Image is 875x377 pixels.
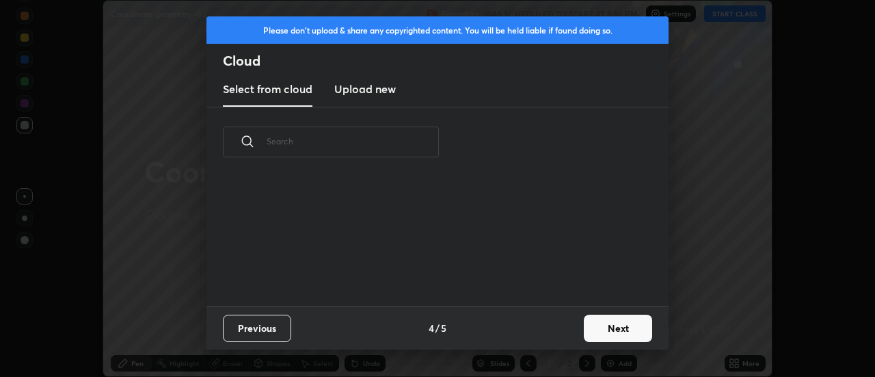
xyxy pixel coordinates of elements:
h4: 5 [441,321,446,335]
div: Please don't upload & share any copyrighted content. You will be held liable if found doing so. [206,16,669,44]
h2: Cloud [223,52,669,70]
button: Previous [223,315,291,342]
h3: Upload new [334,81,396,97]
div: grid [206,173,652,306]
h4: 4 [429,321,434,335]
h3: Select from cloud [223,81,312,97]
button: Next [584,315,652,342]
input: Search [267,112,439,170]
h4: / [435,321,440,335]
